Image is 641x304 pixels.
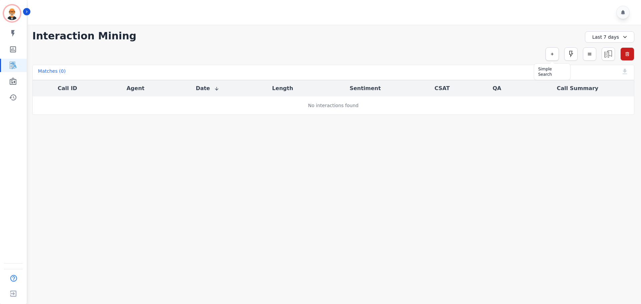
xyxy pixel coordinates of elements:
div: Matches ( 0 ) [38,68,66,77]
div: Last 7 days [585,31,634,43]
button: CSAT [434,84,450,92]
h1: Interaction Mining [32,30,137,42]
button: Length [272,84,293,92]
button: Date [196,84,219,92]
button: Call ID [58,84,77,92]
button: Call Summary [557,84,598,92]
div: No interactions found [308,102,359,109]
button: Sentiment [350,84,381,92]
div: Simple Search [538,66,566,77]
button: QA [492,84,501,92]
button: Agent [127,84,145,92]
img: Bordered avatar [4,5,20,21]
